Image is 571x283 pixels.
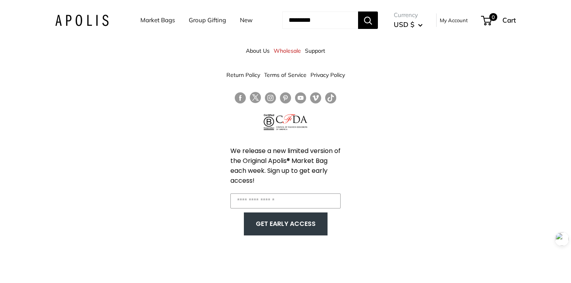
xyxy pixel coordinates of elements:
[358,11,378,29] button: Search
[310,68,345,82] a: Privacy Policy
[394,18,423,31] button: USD $
[440,15,468,25] a: My Account
[189,15,226,26] a: Group Gifting
[310,92,321,103] a: Follow us on Vimeo
[489,13,497,21] span: 0
[230,193,341,208] input: Enter your email
[226,68,260,82] a: Return Policy
[246,44,270,58] a: About Us
[276,114,307,130] img: Council of Fashion Designers of America Member
[502,16,516,24] span: Cart
[325,92,336,103] a: Follow us on Tumblr
[282,11,358,29] input: Search...
[280,92,291,103] a: Follow us on Pinterest
[265,92,276,103] a: Follow us on Instagram
[240,15,253,26] a: New
[252,216,320,231] button: GET EARLY ACCESS
[250,92,261,106] a: Follow us on Twitter
[55,15,109,26] img: Apolis
[305,44,325,58] a: Support
[295,92,306,103] a: Follow us on YouTube
[140,15,175,26] a: Market Bags
[274,44,301,58] a: Wholesale
[394,10,423,21] span: Currency
[394,20,414,29] span: USD $
[482,14,516,27] a: 0 Cart
[230,146,341,185] span: We release a new limited version of the Original Apolis® Market Bag each week. Sign up to get ear...
[264,114,274,130] img: Certified B Corporation
[264,68,307,82] a: Terms of Service
[235,92,246,103] a: Follow us on Facebook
